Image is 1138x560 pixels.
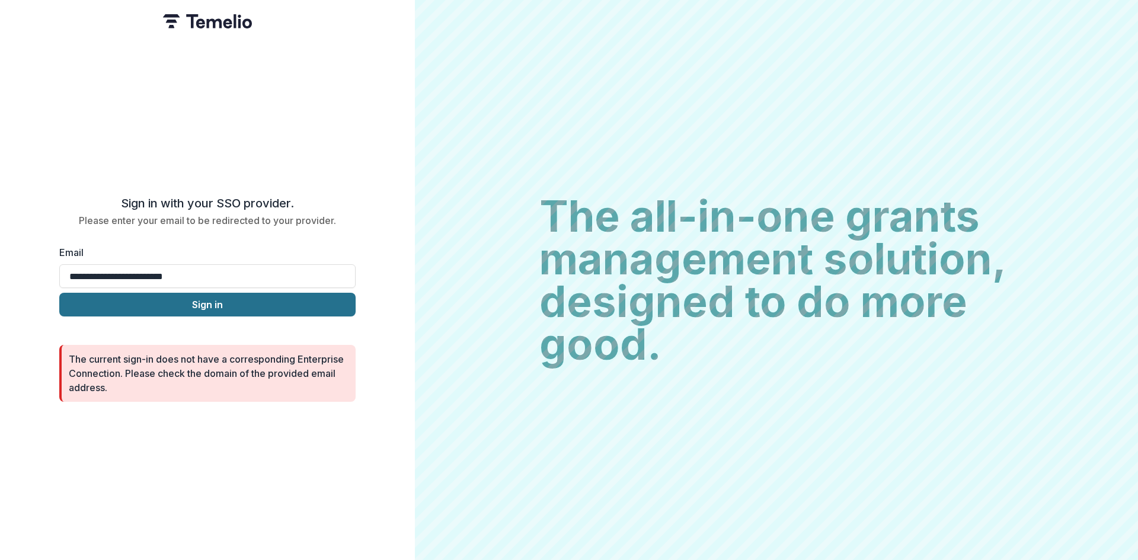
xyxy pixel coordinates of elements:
[59,215,356,226] h2: Please enter your email to be redirected to your provider.
[69,352,346,395] div: The current sign-in does not have a corresponding Enterprise Connection. Please check the domain ...
[59,196,356,210] h2: Sign in with your SSO provider.
[59,245,349,260] label: Email
[59,293,356,316] button: Sign in
[163,14,252,28] img: Temelio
